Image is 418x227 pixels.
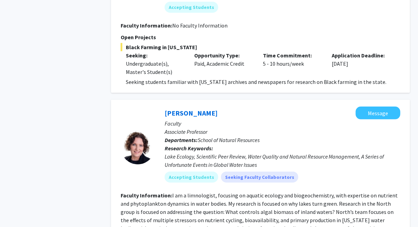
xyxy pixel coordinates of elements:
[189,51,258,76] div: Paid, Academic Credit
[126,60,184,76] div: Undergraduate(s), Master's Student(s)
[126,78,387,85] span: Seeking students familiar with [US_STATE] archives and newspapers for research on Black farming i...
[165,2,218,13] mat-chip: Accepting Students
[165,128,400,136] p: Associate Professor
[5,196,29,222] iframe: Chat
[121,22,172,29] b: Faculty Information:
[356,107,400,119] button: Message Rebecca North
[165,109,218,117] a: [PERSON_NAME]
[263,51,322,60] p: Time Commitment:
[258,51,327,76] div: 5 - 10 hours/week
[165,172,218,183] mat-chip: Accepting Students
[221,172,298,183] mat-chip: Seeking Faculty Collaborators
[121,192,172,199] b: Faculty Information:
[126,51,184,60] p: Seeking:
[165,137,198,143] b: Departments:
[165,152,400,169] div: Lake Ecology, Scientific Peer Review, Water Quality and Natural Resource Management, A Series of ...
[165,145,213,152] b: Research Keywords:
[198,137,260,143] span: School of Natural Resources
[165,119,400,128] p: Faculty
[327,51,395,76] div: [DATE]
[332,51,390,60] p: Application Deadline:
[172,22,228,29] span: No Faculty Information
[121,43,400,51] span: Black Farming in [US_STATE]
[121,33,400,41] p: Open Projects
[195,51,253,60] p: Opportunity Type:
